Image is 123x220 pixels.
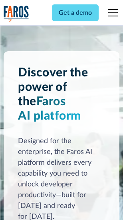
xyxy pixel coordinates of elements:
a: Get a demo [52,4,99,21]
span: Faros AI platform [18,96,81,122]
img: Logo of the analytics and reporting company Faros. [4,6,29,22]
h1: Discover the power of the [18,66,105,123]
a: home [4,6,29,22]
